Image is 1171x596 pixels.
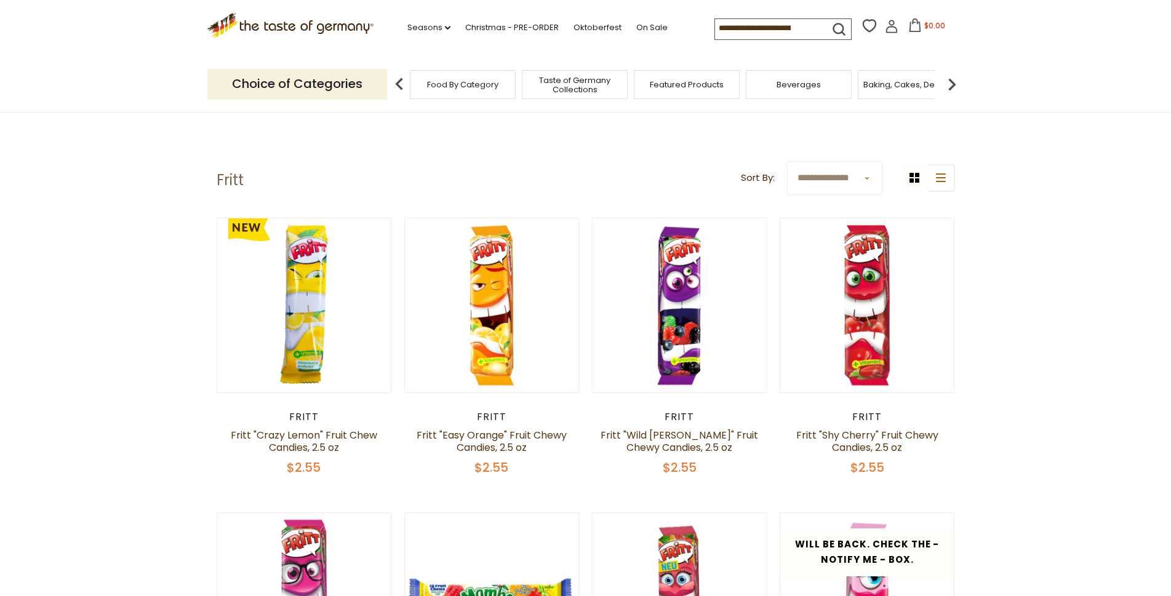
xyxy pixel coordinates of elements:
a: Oktoberfest [574,21,621,34]
a: Fritt "Wild [PERSON_NAME]" Fruit Chewy Candies, 2.5 oz [601,428,758,455]
div: Fritt [217,411,392,423]
a: Fritt "Shy Cherry" Fruit Chewy Candies, 2.5 oz [796,428,938,455]
img: Fritt [780,218,954,392]
a: Christmas - PRE-ORDER [465,21,559,34]
a: Beverages [777,80,821,89]
a: Food By Category [427,80,498,89]
button: $0.00 [901,18,953,37]
a: Baking, Cakes, Desserts [863,80,959,89]
a: Taste of Germany Collections [526,76,624,94]
img: Fritt [405,218,579,392]
span: $2.55 [663,459,697,476]
a: On Sale [636,21,668,34]
a: Fritt "Easy Orange" Fruit Chewy Candies, 2.5 oz [417,428,567,455]
label: Sort By: [741,170,775,186]
a: Fritt "Crazy Lemon" Fruit Chew Candies, 2.5 oz [231,428,377,455]
div: Fritt [592,411,767,423]
span: $2.55 [850,459,884,476]
img: Fritt [217,218,391,392]
a: Seasons [407,21,450,34]
img: next arrow [940,72,964,97]
p: Choice of Categories [207,69,387,99]
img: Fritt [593,218,767,392]
span: $2.55 [287,459,321,476]
a: Featured Products [650,80,724,89]
div: Fritt [780,411,955,423]
h1: Fritt [217,171,244,189]
span: $2.55 [474,459,508,476]
img: previous arrow [387,72,412,97]
div: Fritt [404,411,580,423]
span: $0.00 [924,20,945,31]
